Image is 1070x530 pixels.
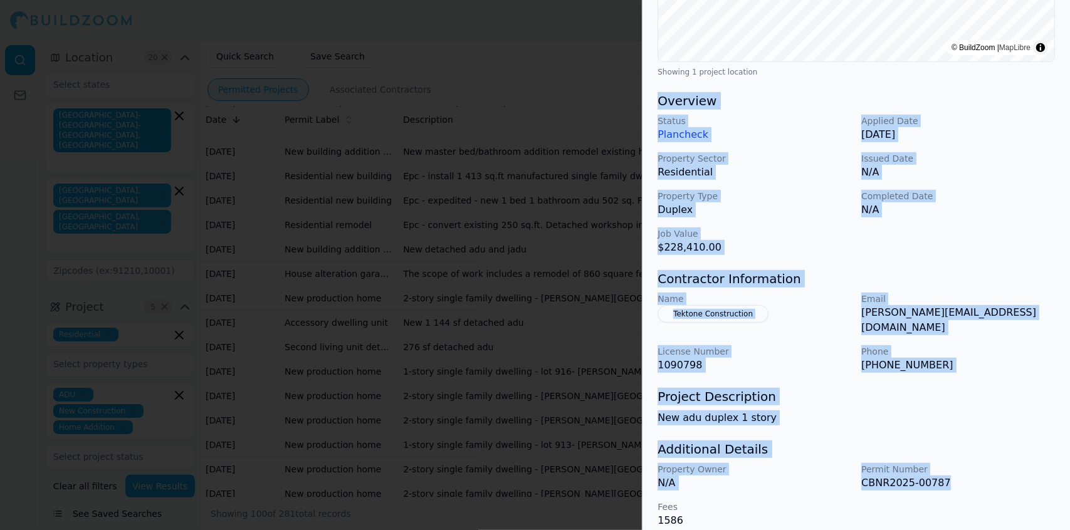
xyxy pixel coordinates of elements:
[861,358,1055,373] p: [PHONE_NUMBER]
[658,440,1055,458] h3: Additional Details
[658,345,851,358] p: License Number
[658,115,851,127] p: Status
[1033,40,1048,55] summary: Toggle attribution
[861,127,1055,142] p: [DATE]
[658,92,1055,110] h3: Overview
[658,463,851,475] p: Property Owner
[658,202,851,217] p: Duplex
[658,67,1055,77] div: Showing 1 project location
[658,270,1055,288] h3: Contractor Information
[658,305,768,323] button: Tektone Construction
[861,463,1055,475] p: Permit Number
[861,475,1055,491] p: CBNR2025-00787
[658,388,1055,405] h3: Project Description
[861,202,1055,217] p: N/A
[861,293,1055,305] p: Email
[658,165,851,180] p: Residential
[658,227,851,240] p: Job Value
[861,345,1055,358] p: Phone
[952,41,1031,54] div: © BuildZoom |
[861,152,1055,165] p: Issued Date
[658,190,851,202] p: Property Type
[658,501,851,513] p: Fees
[861,165,1055,180] p: N/A
[999,43,1031,52] a: MapLibre
[658,127,851,142] p: Plancheck
[658,513,851,528] p: 1586
[861,190,1055,202] p: Completed Date
[658,293,851,305] p: Name
[658,358,851,373] p: 1090798
[861,115,1055,127] p: Applied Date
[658,410,1055,425] p: New adu duplex 1 story
[658,240,851,255] p: $228,410.00
[658,152,851,165] p: Property Sector
[658,475,851,491] p: N/A
[861,305,1055,335] p: [PERSON_NAME][EMAIL_ADDRESS][DOMAIN_NAME]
